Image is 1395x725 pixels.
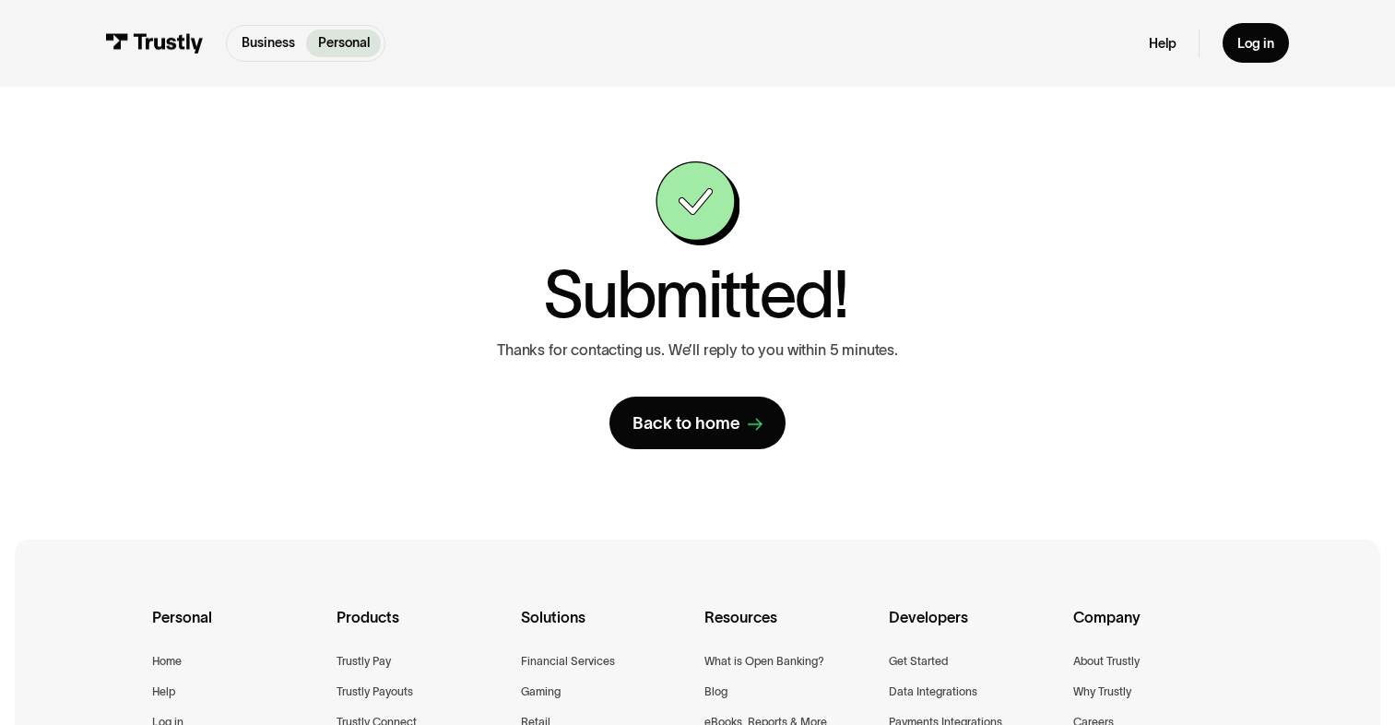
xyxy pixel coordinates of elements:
[242,33,295,53] p: Business
[543,261,848,327] h1: Submitted!
[318,33,370,53] p: Personal
[1237,35,1274,53] div: Log in
[1223,23,1290,63] a: Log in
[889,683,977,702] a: Data Integrations
[889,652,948,672] a: Get Started
[632,412,740,434] div: Back to home
[521,683,561,702] a: Gaming
[889,605,1058,652] div: Developers
[1073,605,1243,652] div: Company
[152,683,175,702] a: Help
[704,683,727,702] a: Blog
[337,605,506,652] div: Products
[521,652,615,672] a: Financial Services
[306,30,380,57] a: Personal
[704,605,874,652] div: Resources
[609,397,785,448] a: Back to home
[337,683,413,702] a: Trustly Payouts
[337,652,391,672] a: Trustly Pay
[152,652,182,672] a: Home
[497,341,898,360] p: Thanks for contacting us. We’ll reply to you within 5 minutes.
[1149,35,1176,53] a: Help
[152,605,322,652] div: Personal
[1073,683,1131,702] a: Why Trustly
[704,652,824,672] a: What is Open Banking?
[1073,652,1140,672] a: About Trustly
[231,30,306,57] a: Business
[521,605,691,652] div: Solutions
[106,33,204,53] img: Trustly Logo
